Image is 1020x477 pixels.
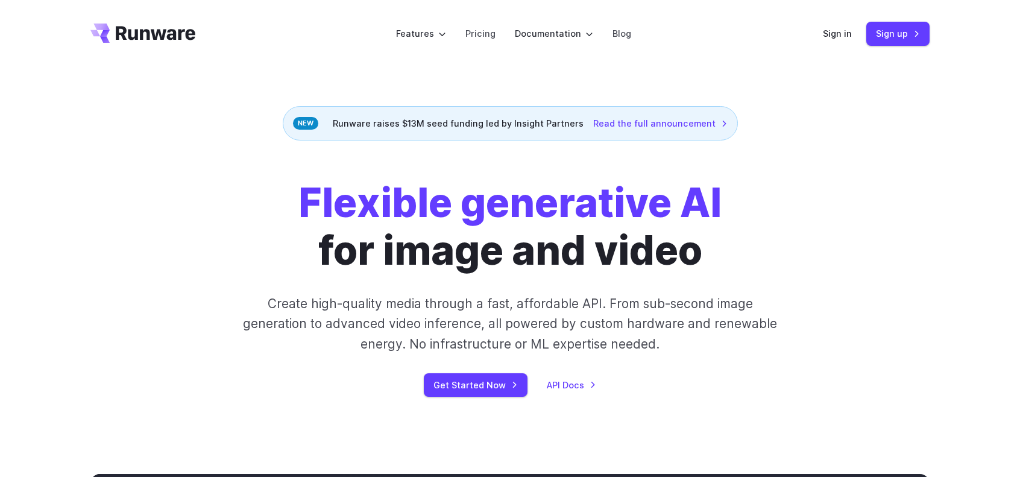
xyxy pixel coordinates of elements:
a: Go to / [90,24,195,43]
div: Runware raises $13M seed funding led by Insight Partners [283,106,738,141]
a: Sign in [823,27,852,40]
label: Features [396,27,446,40]
label: Documentation [515,27,593,40]
a: API Docs [547,378,596,392]
a: Get Started Now [424,373,527,397]
h1: for image and video [298,179,722,274]
p: Create high-quality media through a fast, affordable API. From sub-second image generation to adv... [242,294,779,354]
a: Read the full announcement [593,116,728,130]
a: Sign up [866,22,930,45]
a: Blog [612,27,631,40]
a: Pricing [465,27,496,40]
strong: Flexible generative AI [298,178,722,227]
